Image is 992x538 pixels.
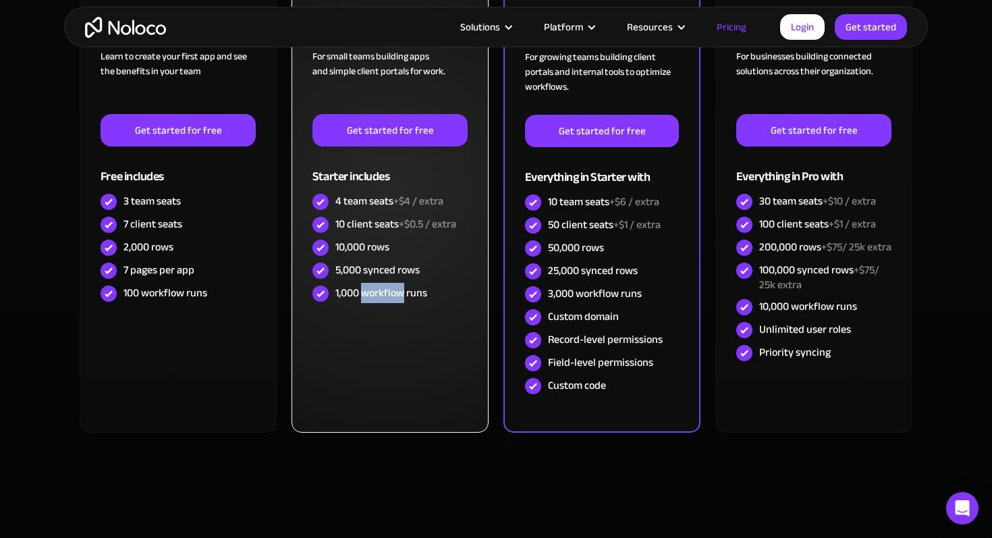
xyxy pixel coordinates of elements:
[736,114,891,146] a: Get started for free
[548,286,642,301] div: 3,000 workflow runs
[123,240,173,254] div: 2,000 rows
[525,115,679,147] a: Get started for free
[759,260,879,295] span: +$75/ 25k extra
[609,192,659,212] span: +$6 / extra
[335,240,389,254] div: 10,000 rows
[101,114,256,146] a: Get started for free
[736,49,891,114] div: For businesses building connected solutions across their organization. ‍
[548,332,663,347] div: Record-level permissions
[525,50,679,115] div: For growing teams building client portals and internal tools to optimize workflows.
[123,194,181,209] div: 3 team seats
[759,240,891,254] div: 200,000 rows
[835,14,907,40] a: Get started
[548,355,653,370] div: Field-level permissions
[548,378,606,393] div: Custom code
[101,49,256,114] div: Learn to create your first app and see the benefits in your team ‍
[312,114,468,146] a: Get started for free
[527,18,610,36] div: Platform
[335,286,427,300] div: 1,000 workflow runs
[335,217,456,232] div: 10 client seats
[335,263,420,277] div: 5,000 synced rows
[525,147,679,191] div: Everything in Starter with
[101,146,256,190] div: Free includes
[821,237,891,257] span: +$75/ 25k extra
[548,240,604,255] div: 50,000 rows
[443,18,527,36] div: Solutions
[312,49,468,114] div: For small teams building apps and simple client portals for work. ‍
[759,322,851,337] div: Unlimited user roles
[759,194,876,209] div: 30 team seats
[460,18,500,36] div: Solutions
[548,217,661,232] div: 50 client seats
[548,309,619,324] div: Custom domain
[123,286,207,300] div: 100 workflow runs
[312,146,468,190] div: Starter includes
[399,214,456,234] span: +$0.5 / extra
[85,17,166,38] a: home
[736,146,891,190] div: Everything in Pro with
[335,194,443,209] div: 4 team seats
[610,18,700,36] div: Resources
[393,191,443,211] span: +$4 / extra
[544,18,583,36] div: Platform
[829,214,876,234] span: +$1 / extra
[548,194,659,209] div: 10 team seats
[759,345,831,360] div: Priority syncing
[759,217,876,232] div: 100 client seats
[700,18,763,36] a: Pricing
[627,18,673,36] div: Resources
[823,191,876,211] span: +$10 / extra
[123,217,182,232] div: 7 client seats
[759,263,891,292] div: 100,000 synced rows
[759,299,857,314] div: 10,000 workflow runs
[613,215,661,235] span: +$1 / extra
[548,263,638,278] div: 25,000 synced rows
[780,14,825,40] a: Login
[123,263,194,277] div: 7 pages per app
[946,492,979,524] div: Open Intercom Messenger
